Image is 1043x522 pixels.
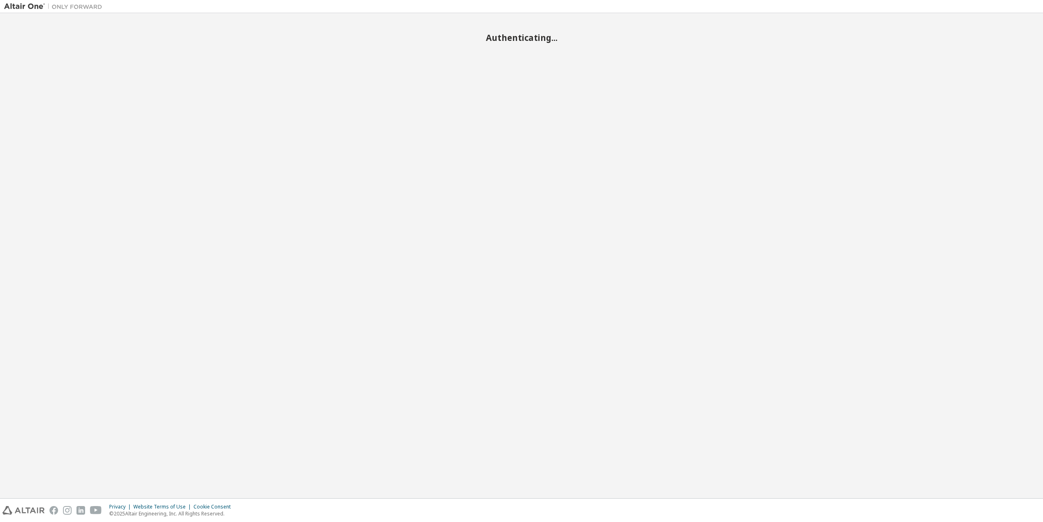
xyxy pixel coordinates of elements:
div: Privacy [109,504,133,510]
img: Altair One [4,2,106,11]
img: facebook.svg [49,506,58,515]
img: instagram.svg [63,506,72,515]
img: youtube.svg [90,506,102,515]
p: © 2025 Altair Engineering, Inc. All Rights Reserved. [109,510,236,517]
img: linkedin.svg [76,506,85,515]
img: altair_logo.svg [2,506,45,515]
h2: Authenticating... [4,32,1039,43]
div: Website Terms of Use [133,504,193,510]
div: Cookie Consent [193,504,236,510]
